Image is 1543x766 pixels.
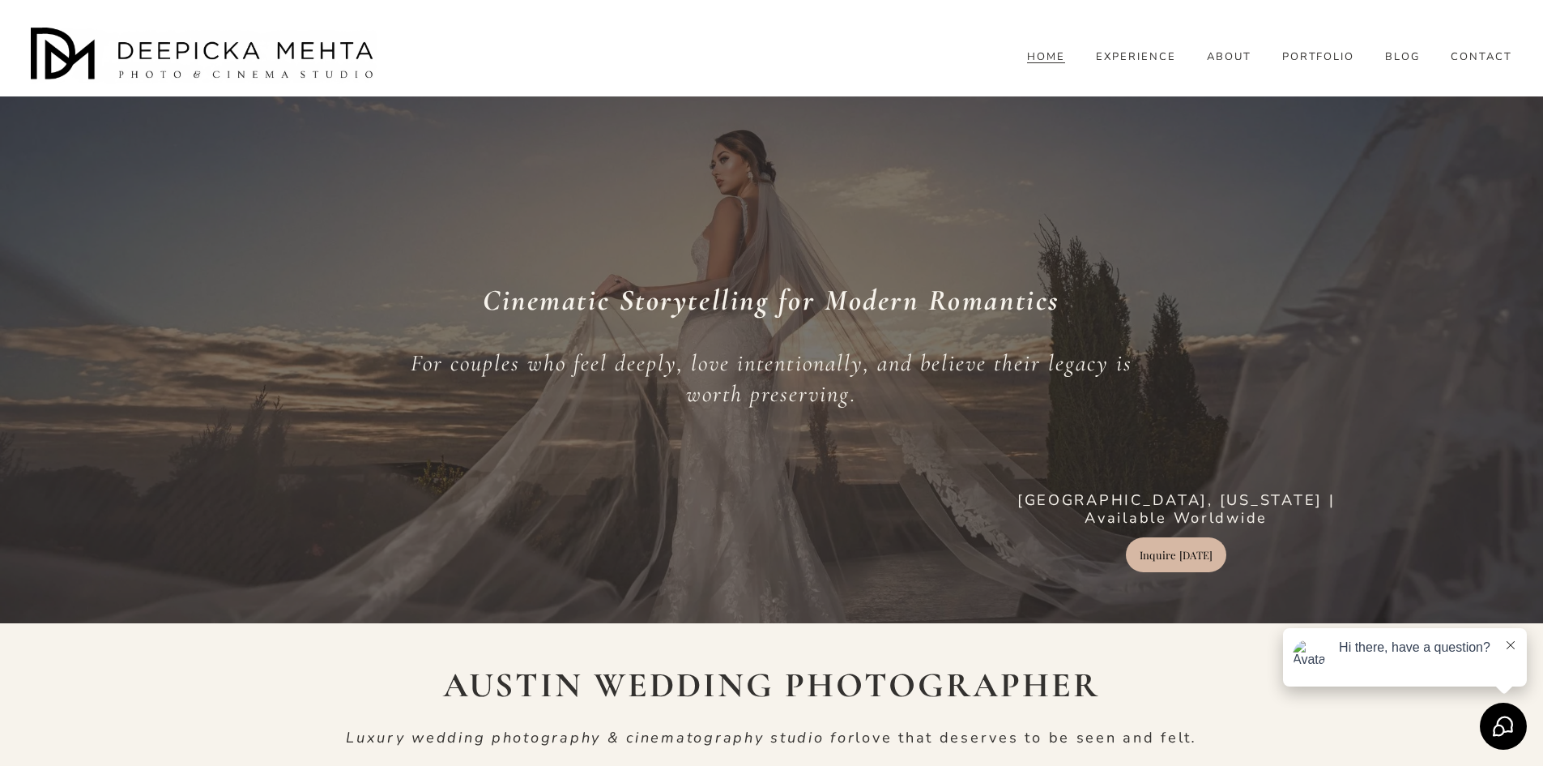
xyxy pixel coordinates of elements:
[443,664,1101,706] strong: AUSTIN WEDDING PHOTOGRAPHER
[1451,49,1512,64] a: CONTACT
[300,730,1243,747] p: love that deserves to be seen and felt
[346,728,855,747] em: Luxury wedding photography & cinematography studio for
[1126,537,1226,572] a: Inquire [DATE]
[1014,492,1338,528] p: [GEOGRAPHIC_DATA], [US_STATE] | Available Worldwide
[411,349,1139,408] em: For couples who feel deeply, love intentionally, and believe their legacy is worth preserving.
[1282,49,1355,64] a: PORTFOLIO
[1191,728,1197,747] em: .
[1096,49,1176,64] a: EXPERIENCE
[1385,49,1420,64] a: folder dropdown
[1027,49,1065,64] a: HOME
[483,282,1060,318] em: Cinematic Storytelling for Modern Romantics
[1385,51,1420,64] span: BLOG
[1207,49,1251,64] a: ABOUT
[31,28,379,84] img: Austin Wedding Photographer - Deepicka Mehta Photography &amp; Cinematography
